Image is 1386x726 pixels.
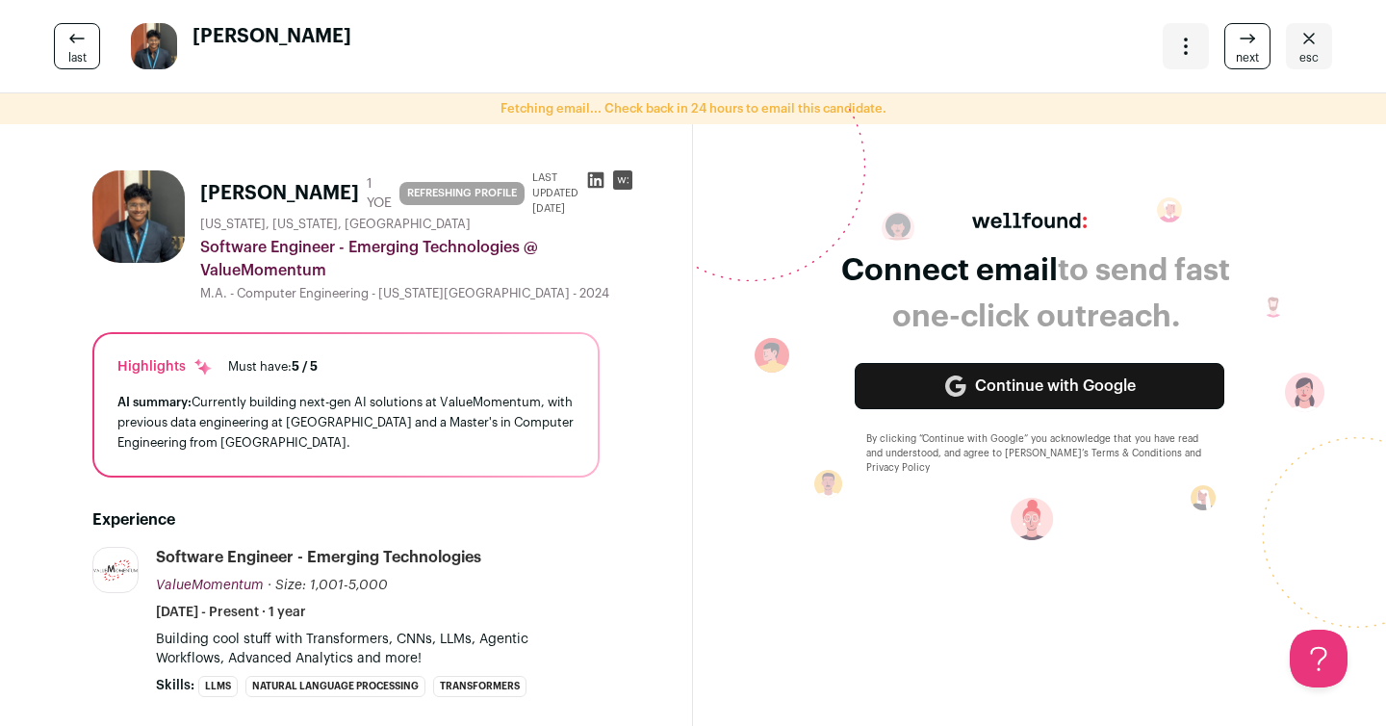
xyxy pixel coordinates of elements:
div: Software Engineer - Emerging Technologies [156,547,481,568]
h2: Experience [92,508,600,532]
span: Skills: [156,676,194,695]
span: · Size: 1,001-5,000 [268,579,388,592]
p: Building cool stuff with Transformers, CNNs, LLMs, Agentic Workflows, Advanced Analytics and more! [156,630,600,668]
span: ValueMomentum [156,579,264,592]
a: last [54,23,100,69]
span: [US_STATE], [US_STATE], [GEOGRAPHIC_DATA] [200,217,471,232]
li: LLMs [198,676,238,697]
h1: [PERSON_NAME] [200,180,359,207]
div: Highlights [117,357,213,376]
div: Software Engineer - Emerging Technologies @ ValueMomentum [200,236,640,282]
span: Connect email [841,255,1058,286]
a: Continue with Google [855,363,1224,409]
div: 1 YOE [367,174,392,213]
div: Currently building next-gen AI solutions at ValueMomentum, with previous data engineering at [GEO... [117,392,575,453]
a: next [1224,23,1270,69]
div: Must have: [228,359,318,375]
span: Last updated [DATE] [532,170,578,217]
li: Natural Language Processing [245,676,425,697]
img: 7bc4714061680b1e60a6de5fdd74a7b0400d270266b6cf9724764b3266e505aa.png [93,559,138,581]
li: Transformers [433,676,526,697]
div: M.A. - Computer Engineering - [US_STATE][GEOGRAPHIC_DATA] - 2024 [200,286,640,301]
span: last [68,50,87,65]
span: AI summary: [117,396,192,408]
span: [DATE] - Present · 1 year [156,603,306,622]
img: 904dcb666753cf37e238ddf7e0ea1bf04accce74cc096364e6d6362e7b0044b1 [92,170,185,263]
iframe: Help Scout Beacon - Open [1290,630,1347,687]
div: By clicking “Continue with Google” you acknowledge that you have read and understood, and agree t... [866,432,1213,476]
span: [PERSON_NAME] [192,23,351,50]
span: esc [1299,50,1319,65]
button: Open dropdown [1163,23,1209,69]
span: REFRESHING PROFILE [399,182,525,205]
span: 5 / 5 [292,360,318,373]
span: next [1236,50,1259,65]
img: 904dcb666753cf37e238ddf7e0ea1bf04accce74cc096364e6d6362e7b0044b1 [131,23,177,69]
div: to send fast one-click outreach. [841,247,1230,340]
a: Close [1286,23,1332,69]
